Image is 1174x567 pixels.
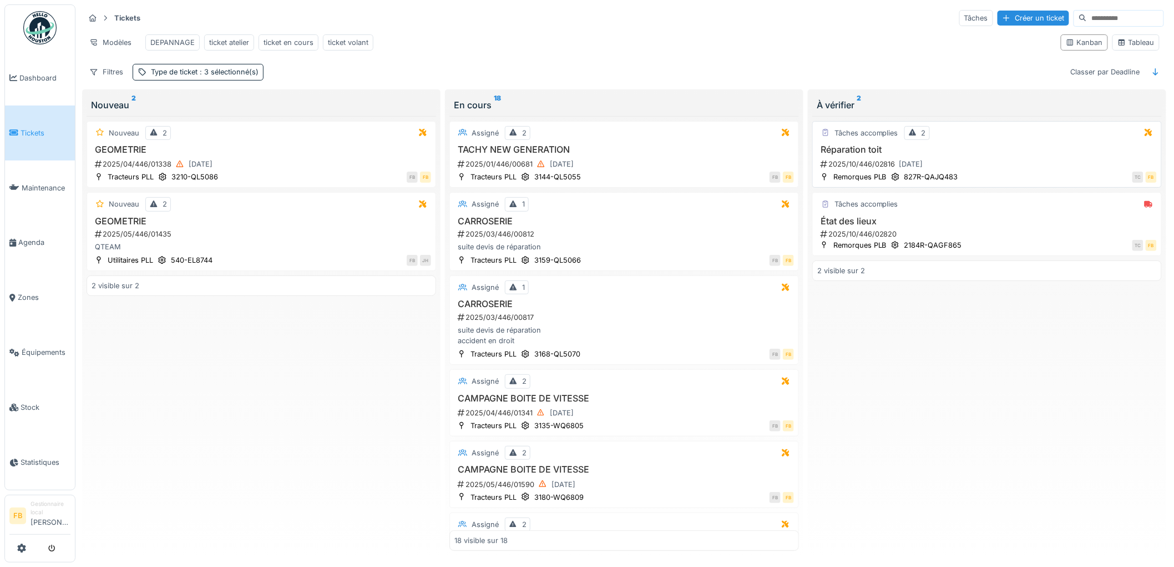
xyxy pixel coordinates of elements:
div: [DATE] [550,408,574,418]
div: FB [770,492,781,503]
div: 540-EL8744 [171,255,212,265]
div: FB [783,420,794,431]
div: FB [783,172,794,183]
h3: Réparation toit [817,144,1157,155]
div: Tracteurs PLL [470,255,517,265]
div: Assigné [472,199,499,209]
div: 2 [522,128,527,138]
span: Tickets [21,128,70,138]
div: TC [1132,172,1143,183]
div: 2025/01/446/00681 [457,157,794,171]
div: Tâches accomplies [834,199,898,209]
h3: GEOMETRIE [92,216,431,227]
li: FB [9,508,26,524]
div: ticket en cours [264,37,313,48]
div: 2 [922,128,926,138]
div: suite devis de réparation [454,242,794,252]
div: 2 visible sur 2 [92,280,139,291]
div: Nouveau [109,199,139,209]
div: Tracteurs PLL [108,172,154,182]
div: FB [783,255,794,266]
div: 1 [522,282,525,293]
div: FB [420,172,431,183]
div: 1 [522,199,525,209]
div: 2025/03/446/00817 [457,312,794,323]
div: 2025/05/446/01435 [94,229,431,239]
div: FB [407,255,418,266]
div: Remorques PLB [833,172,887,182]
div: 2184R-QAGF865 [904,240,962,250]
div: 2 [522,448,527,458]
div: 2 [522,519,527,530]
div: 2025/10/446/02820 [819,229,1157,239]
div: 3168-QL5070 [534,349,580,359]
h3: GEOMETRIE [92,144,431,155]
h3: CAMPAGNE BOITE DE VITESSE [454,393,794,404]
div: 2 visible sur 2 [817,265,865,276]
div: Kanban [1066,37,1103,48]
a: Équipements [5,325,75,380]
div: TC [1132,240,1143,251]
div: Tracteurs PLL [470,172,517,182]
a: FB Gestionnaire local[PERSON_NAME] [9,500,70,535]
div: Remorques PLB [833,240,887,250]
div: Nouveau [91,98,432,112]
div: [DATE] [550,159,574,169]
div: suite devis de réparation accident en droit [454,325,794,346]
strong: Tickets [110,13,145,23]
div: 3144-QL5055 [534,172,581,182]
span: : 3 sélectionné(s) [198,68,259,76]
div: [DATE] [899,159,923,169]
div: Assigné [472,448,499,458]
div: [DATE] [189,159,212,169]
div: 3159-QL5066 [534,255,581,265]
div: QTEAM [92,242,431,252]
div: 2025/04/446/01338 [94,157,431,171]
div: Assigné [472,282,499,293]
div: FB [1146,240,1157,251]
div: 2025/05/446/01590 [457,478,794,491]
span: Stock [21,402,70,413]
h3: TACHY NEW GENERATION [454,144,794,155]
span: Dashboard [19,73,70,83]
div: Filtres [84,64,128,80]
a: Statistiques [5,435,75,490]
a: Zones [5,270,75,325]
div: 3135-WQ6805 [534,420,584,431]
div: DEPANNAGE [150,37,195,48]
div: Tracteurs PLL [470,349,517,359]
a: Stock [5,380,75,435]
div: Gestionnaire local [31,500,70,517]
div: 3180-WQ6809 [534,492,584,503]
div: Tracteurs PLL [470,492,517,503]
div: 2 [163,128,167,138]
span: Maintenance [22,183,70,193]
div: Utilitaires PLL [108,255,153,265]
div: Assigné [472,519,499,530]
div: Tracteurs PLL [470,420,517,431]
span: Statistiques [21,457,70,468]
div: FB [407,172,418,183]
div: Tableau [1117,37,1155,48]
h3: CAMPAGNE BOITE DE VITESSE [454,464,794,475]
div: 2025/10/446/02816 [819,157,1157,171]
div: 18 visible sur 18 [454,535,508,546]
a: Maintenance [5,160,75,215]
div: FB [1146,172,1157,183]
div: FB [770,420,781,431]
div: FB [770,255,781,266]
li: [PERSON_NAME] [31,500,70,532]
div: FB [770,349,781,360]
h3: CARROSERIE [454,299,794,309]
div: FB [783,349,794,360]
div: Tâches accomplies [834,128,898,138]
img: Badge_color-CXgf-gQk.svg [23,11,57,44]
div: À vérifier [817,98,1157,112]
div: Assigné [472,376,499,387]
div: 2 [522,376,527,387]
h3: État des lieux [817,216,1157,227]
div: Nouveau [109,128,139,138]
div: 2 [163,199,167,209]
div: Modèles [84,34,136,51]
div: 2025/04/446/01341 [457,406,794,420]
